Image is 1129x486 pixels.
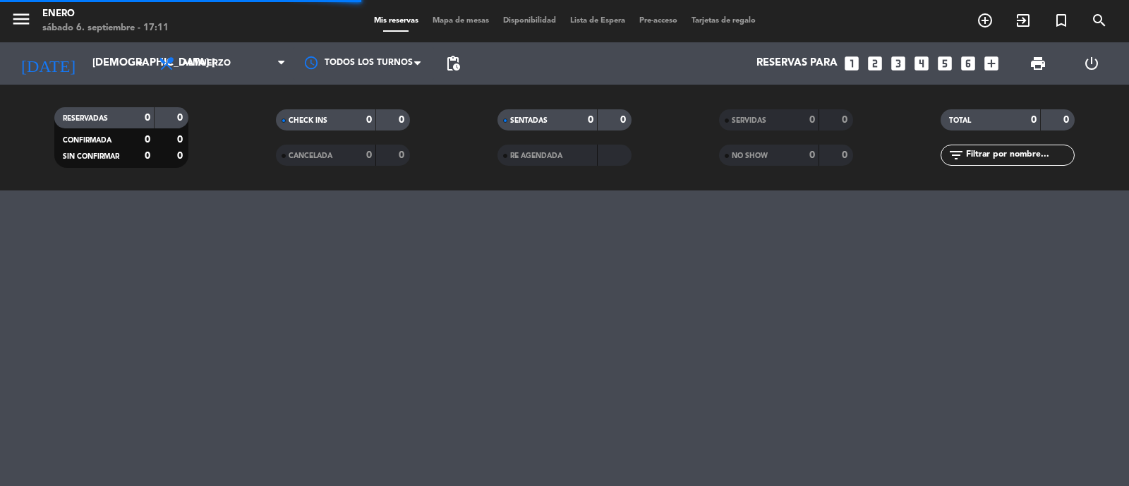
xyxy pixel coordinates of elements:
[63,137,111,144] span: CONFIRMADA
[982,54,1001,73] i: add_box
[965,147,1074,163] input: Filtrar por nombre...
[843,54,861,73] i: looks_one
[11,8,32,35] button: menu
[732,152,768,159] span: NO SHOW
[936,54,954,73] i: looks_5
[632,17,684,25] span: Pre-acceso
[1065,42,1118,85] div: LOG OUT
[63,115,108,122] span: RESERVADAS
[496,17,563,25] span: Disponibilidad
[63,153,119,160] span: SIN CONFIRMAR
[182,59,231,68] span: Almuerzo
[1015,12,1032,29] i: exit_to_app
[1083,55,1100,72] i: power_settings_new
[445,55,461,72] span: pending_actions
[11,48,85,79] i: [DATE]
[131,55,148,72] i: arrow_drop_down
[367,17,425,25] span: Mis reservas
[145,151,150,161] strong: 0
[948,147,965,164] i: filter_list
[1030,55,1046,72] span: print
[42,21,169,35] div: sábado 6. septiembre - 17:11
[1091,12,1108,29] i: search
[563,17,632,25] span: Lista de Espera
[1063,115,1072,125] strong: 0
[889,54,907,73] i: looks_3
[959,54,977,73] i: looks_6
[145,113,150,123] strong: 0
[177,113,186,123] strong: 0
[732,117,766,124] span: SERVIDAS
[977,12,994,29] i: add_circle_outline
[684,17,763,25] span: Tarjetas de regalo
[177,135,186,145] strong: 0
[620,115,629,125] strong: 0
[366,115,372,125] strong: 0
[177,151,186,161] strong: 0
[289,152,332,159] span: CANCELADA
[289,117,327,124] span: CHECK INS
[399,115,407,125] strong: 0
[1031,115,1037,125] strong: 0
[842,115,850,125] strong: 0
[588,115,593,125] strong: 0
[866,54,884,73] i: looks_two
[510,152,562,159] span: RE AGENDADA
[912,54,931,73] i: looks_4
[399,150,407,160] strong: 0
[145,135,150,145] strong: 0
[842,150,850,160] strong: 0
[11,8,32,30] i: menu
[425,17,496,25] span: Mapa de mesas
[809,115,815,125] strong: 0
[1053,12,1070,29] i: turned_in_not
[949,117,971,124] span: TOTAL
[42,7,169,21] div: Enero
[809,150,815,160] strong: 0
[510,117,548,124] span: SENTADAS
[366,150,372,160] strong: 0
[756,57,838,70] span: Reservas para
